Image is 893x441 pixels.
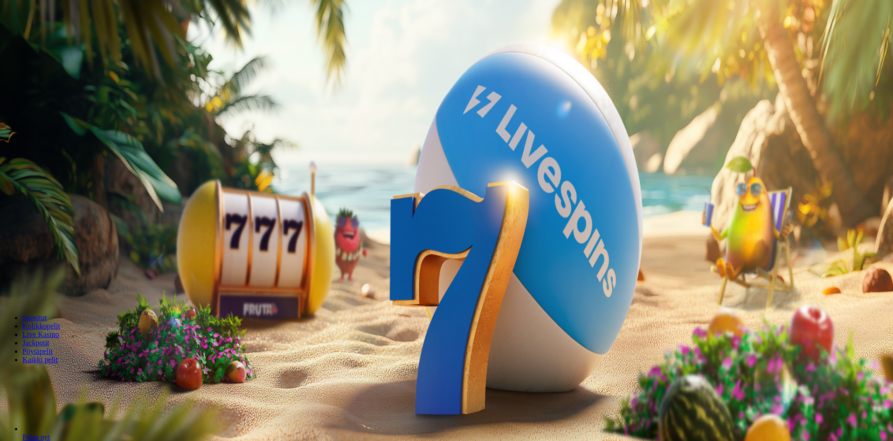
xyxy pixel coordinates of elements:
[22,314,47,322] a: Suositut
[22,339,49,347] a: Jackpotit
[22,330,59,338] a: Live Kasino
[22,347,53,355] a: Pöytäpelit
[22,433,50,441] span: Pelaa nyt
[4,298,889,364] nav: Lobby
[22,433,50,441] a: Moon Princess 100
[22,356,58,364] a: Kaikki pelit
[4,298,889,381] header: Lobby
[22,322,60,330] a: Kolikkopelit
